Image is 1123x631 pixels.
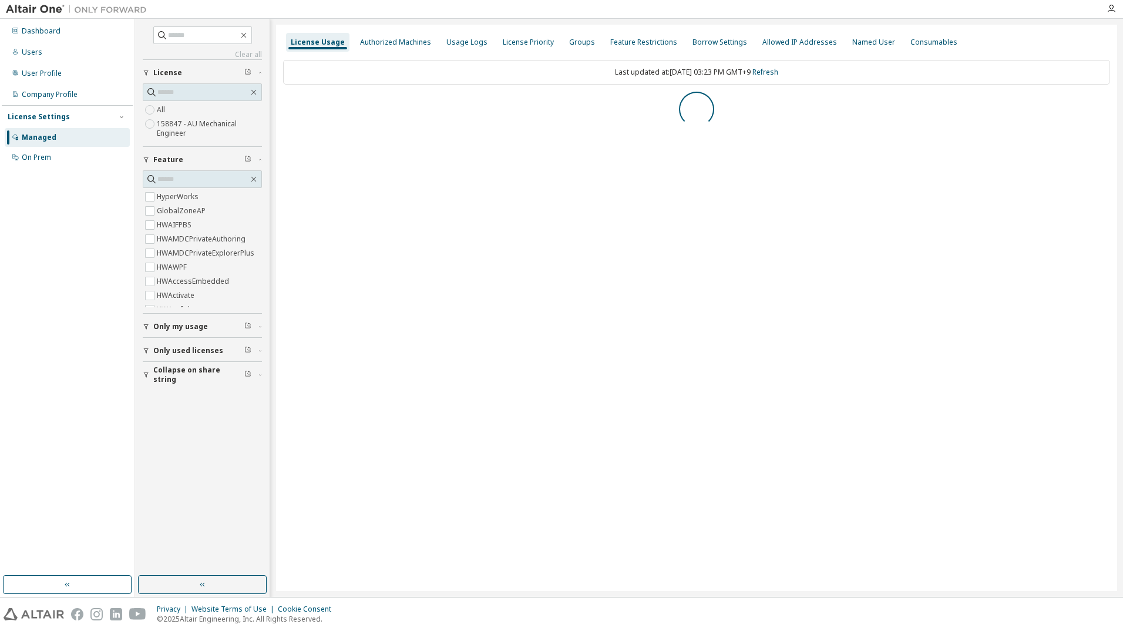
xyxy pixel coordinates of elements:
div: Last updated at: [DATE] 03:23 PM GMT+9 [283,60,1110,85]
label: HWAcufwh [157,303,194,317]
div: License Settings [8,112,70,122]
div: Consumables [910,38,957,47]
span: Clear filter [244,155,251,165]
div: Managed [22,133,56,142]
button: Feature [143,147,262,173]
div: Named User [852,38,895,47]
label: HyperWorks [157,190,201,204]
button: Only my usage [143,314,262,340]
div: Usage Logs [446,38,487,47]
button: Only used licenses [143,338,262,364]
div: Privacy [157,605,191,614]
label: HWAWPF [157,260,189,274]
label: All [157,103,167,117]
div: Allowed IP Addresses [762,38,837,47]
img: instagram.svg [90,608,103,620]
div: Borrow Settings [692,38,747,47]
div: Cookie Consent [278,605,338,614]
span: Clear filter [244,346,251,355]
span: License [153,68,182,78]
p: © 2025 Altair Engineering, Inc. All Rights Reserved. [157,614,338,624]
div: Groups [569,38,595,47]
div: Users [22,48,42,57]
label: GlobalZoneAP [157,204,208,218]
label: 158847 - AU Mechanical Engineer [157,117,262,140]
img: Altair One [6,4,153,15]
label: HWAIFPBS [157,218,194,232]
span: Clear filter [244,68,251,78]
label: HWAMDCPrivateExplorerPlus [157,246,257,260]
span: Clear filter [244,370,251,380]
div: Authorized Machines [360,38,431,47]
label: HWAMDCPrivateAuthoring [157,232,248,246]
label: HWActivate [157,288,197,303]
img: facebook.svg [71,608,83,620]
div: License Usage [291,38,345,47]
div: Company Profile [22,90,78,99]
span: Feature [153,155,183,165]
div: License Priority [503,38,554,47]
a: Refresh [752,67,778,77]
button: Collapse on share string [143,362,262,388]
div: Website Terms of Use [191,605,278,614]
span: Only my usage [153,322,208,331]
a: Clear all [143,50,262,59]
div: Dashboard [22,26,60,36]
div: Feature Restrictions [610,38,677,47]
img: linkedin.svg [110,608,122,620]
label: HWAccessEmbedded [157,274,231,288]
span: Collapse on share string [153,365,244,384]
span: Only used licenses [153,346,223,355]
div: On Prem [22,153,51,162]
img: altair_logo.svg [4,608,64,620]
img: youtube.svg [129,608,146,620]
span: Clear filter [244,322,251,331]
div: User Profile [22,69,62,78]
button: License [143,60,262,86]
